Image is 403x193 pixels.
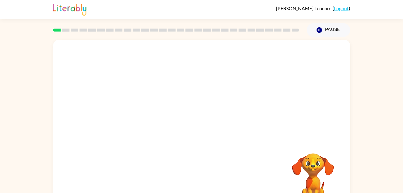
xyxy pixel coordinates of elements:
[307,23,350,37] button: Pause
[53,2,86,16] img: Literably
[276,5,332,11] span: [PERSON_NAME] Lennard
[334,5,349,11] a: Logout
[276,5,350,11] div: ( )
